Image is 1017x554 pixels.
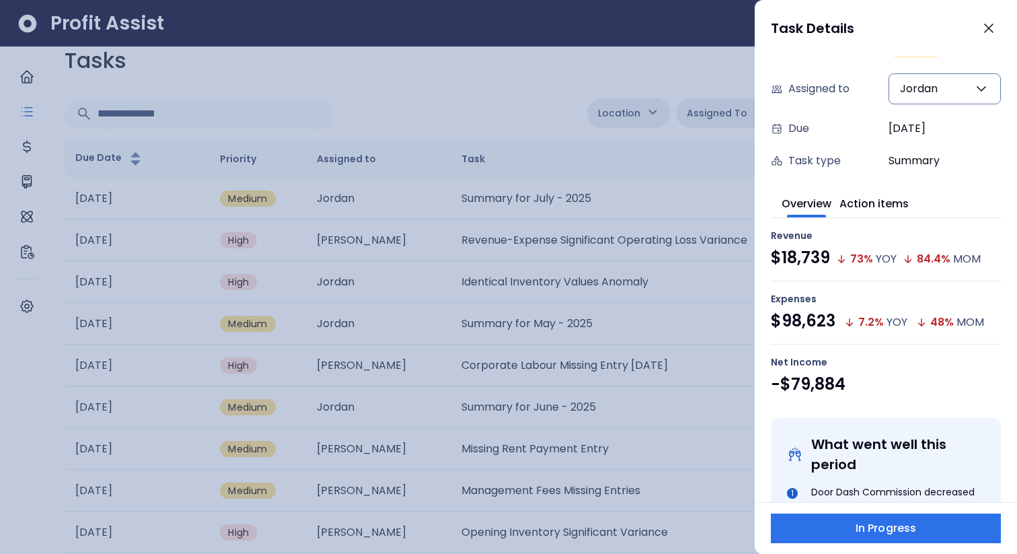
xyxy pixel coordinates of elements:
[771,229,1001,243] div: Revenue
[930,314,954,331] div: 48 %
[839,188,909,217] button: Action items
[811,434,985,475] div: What went well this period
[889,153,940,169] span: Summary
[788,120,809,137] span: Due
[889,120,926,137] span: [DATE]
[858,314,884,331] div: 7.2 %
[782,188,831,217] button: Overview
[811,485,985,542] div: Door Dash Commission decreased by 8.6% MOM and 74.2% YOY, saving $108 compared to last month and ...
[876,251,897,267] div: YOY
[771,246,830,270] div: $18,739
[788,153,841,169] span: Task type
[887,314,907,331] div: YOY
[900,81,938,97] span: Jordan
[956,314,984,331] div: MOM
[953,251,981,267] div: MOM
[856,520,916,536] span: In Progress
[771,372,845,396] div: -$79,884
[771,18,966,38] div: Task Details
[787,488,798,499] div: 1
[771,514,1001,543] button: In Progress
[771,309,835,333] div: $98,623
[788,81,850,97] span: Assigned to
[850,251,873,267] div: 73 %
[917,251,950,267] div: 84.4 %
[771,355,1001,370] div: Net Income
[771,292,1001,306] div: Expenses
